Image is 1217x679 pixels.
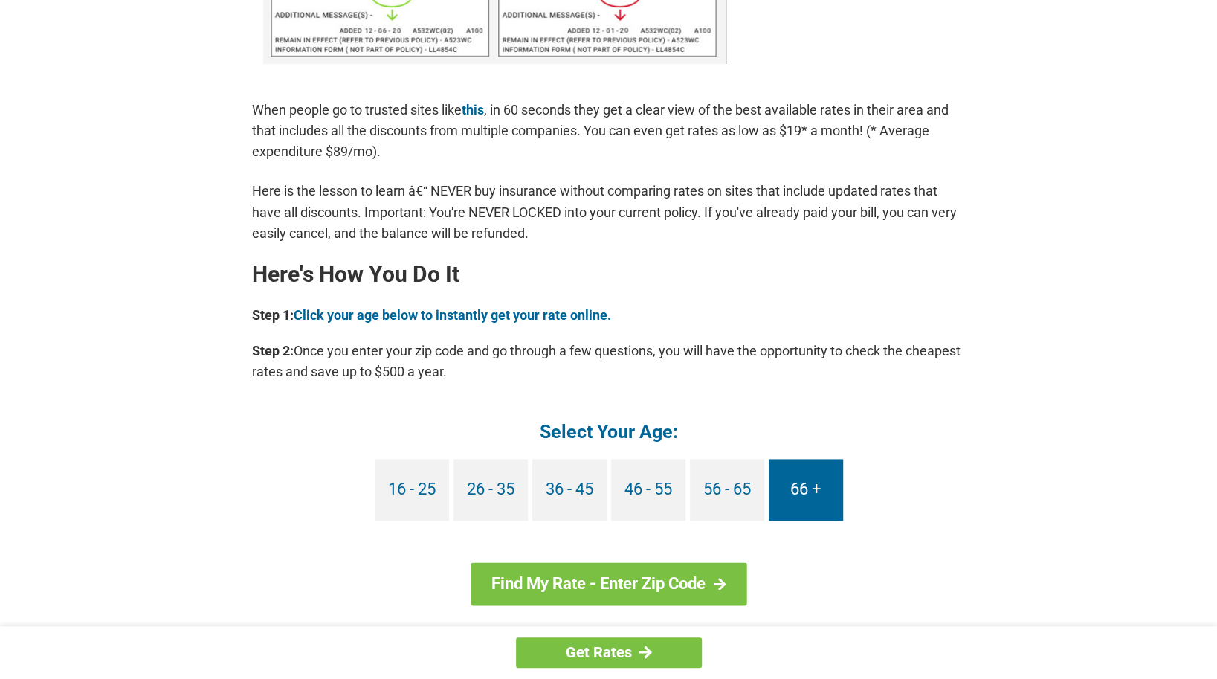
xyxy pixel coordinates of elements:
[294,307,611,323] a: Click your age below to instantly get your rate online.
[769,459,843,521] a: 66 +
[516,637,702,668] a: Get Rates
[252,419,966,444] h4: Select Your Age:
[252,341,966,382] p: Once you enter your zip code and go through a few questions, you will have the opportunity to che...
[252,100,966,162] p: When people go to trusted sites like , in 60 seconds they get a clear view of the best available ...
[471,562,746,605] a: Find My Rate - Enter Zip Code
[252,307,294,323] b: Step 1:
[532,459,607,521] a: 36 - 45
[252,343,294,358] b: Step 2:
[453,459,528,521] a: 26 - 35
[252,181,966,243] p: Here is the lesson to learn â€“ NEVER buy insurance without comparing rates on sites that include...
[252,263,966,286] h2: Here's How You Do It
[690,459,764,521] a: 56 - 65
[611,459,685,521] a: 46 - 55
[462,102,484,118] a: this
[375,459,449,521] a: 16 - 25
